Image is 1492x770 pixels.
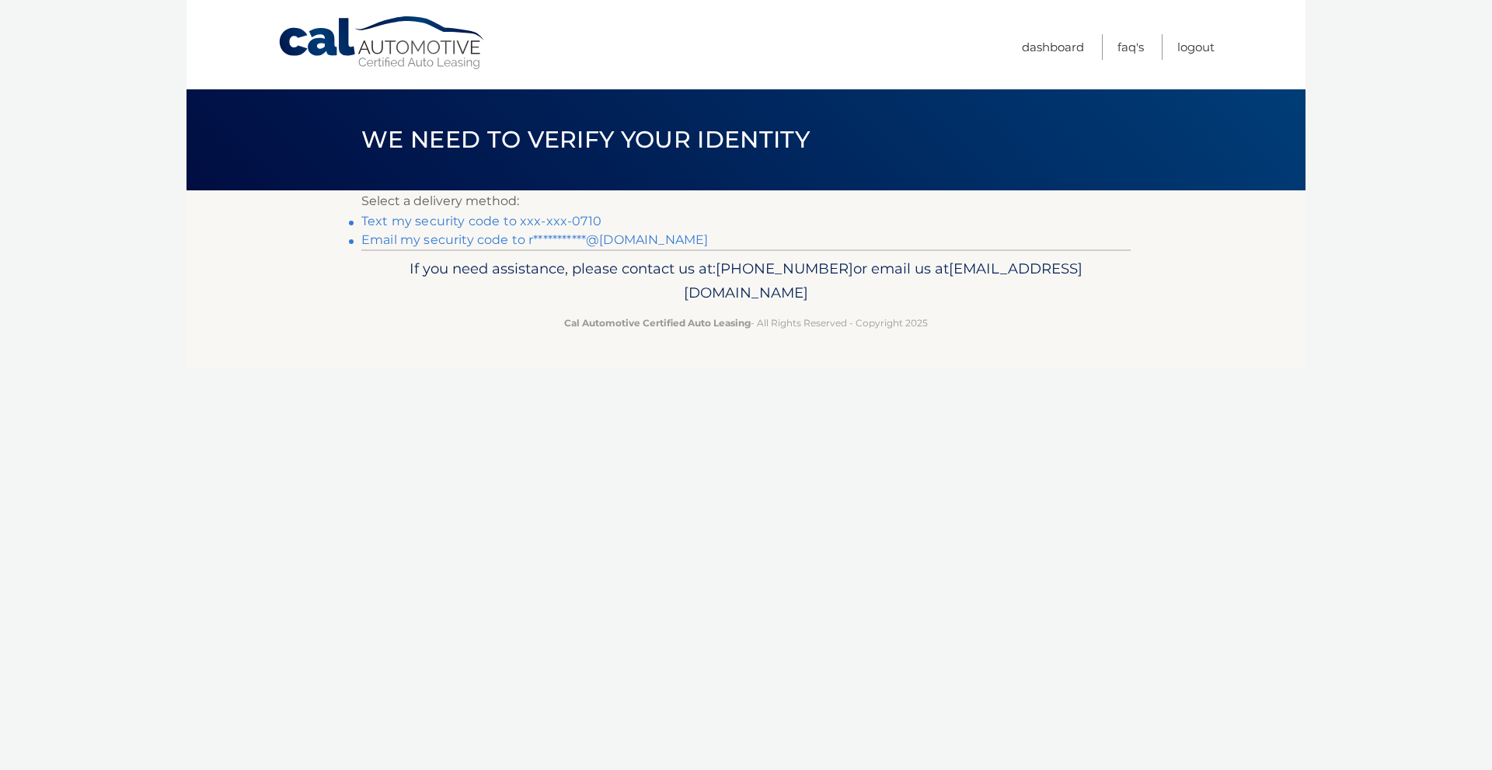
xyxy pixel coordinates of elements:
[1022,34,1084,60] a: Dashboard
[716,260,853,277] span: [PHONE_NUMBER]
[361,190,1131,212] p: Select a delivery method:
[361,125,810,154] span: We need to verify your identity
[1177,34,1215,60] a: Logout
[277,16,487,71] a: Cal Automotive
[371,256,1121,306] p: If you need assistance, please contact us at: or email us at
[564,317,751,329] strong: Cal Automotive Certified Auto Leasing
[1117,34,1144,60] a: FAQ's
[371,315,1121,331] p: - All Rights Reserved - Copyright 2025
[361,214,601,228] a: Text my security code to xxx-xxx-0710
